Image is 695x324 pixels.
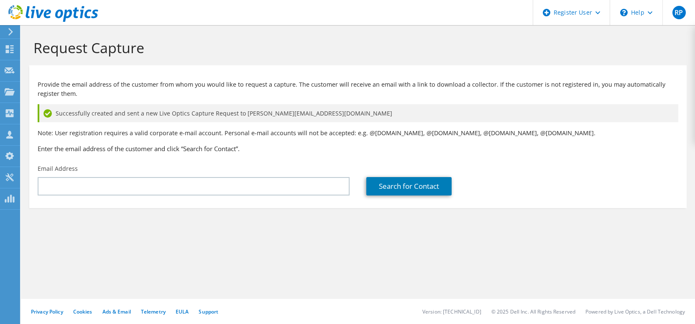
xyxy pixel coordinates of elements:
li: Version: [TECHNICAL_ID] [422,308,481,315]
span: Successfully created and sent a new Live Optics Capture Request to [PERSON_NAME][EMAIL_ADDRESS][D... [56,109,392,118]
a: EULA [176,308,189,315]
p: Note: User registration requires a valid corporate e-mail account. Personal e-mail accounts will ... [38,129,678,138]
p: Provide the email address of the customer from whom you would like to request a capture. The cust... [38,80,678,98]
a: Telemetry [141,308,166,315]
a: Ads & Email [102,308,131,315]
a: Cookies [73,308,92,315]
li: Powered by Live Optics, a Dell Technology [585,308,685,315]
h1: Request Capture [33,39,678,57]
span: RP [672,6,686,19]
h3: Enter the email address of the customer and click “Search for Contact”. [38,144,678,153]
a: Search for Contact [366,177,452,195]
a: Support [199,308,218,315]
svg: \n [620,9,628,16]
a: Privacy Policy [31,308,63,315]
label: Email Address [38,165,78,173]
li: © 2025 Dell Inc. All Rights Reserved [491,308,575,315]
